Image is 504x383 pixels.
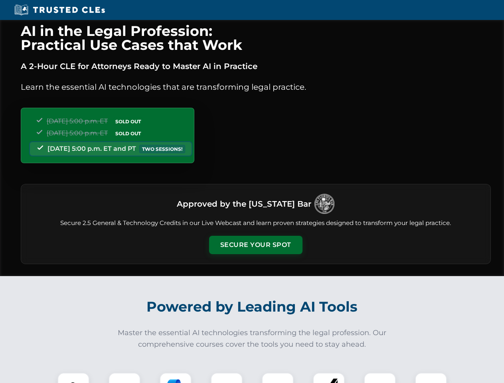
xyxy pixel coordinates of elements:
h1: AI in the Legal Profession: Practical Use Cases that Work [21,24,491,52]
h3: Approved by the [US_STATE] Bar [177,197,311,211]
p: Learn the essential AI technologies that are transforming legal practice. [21,81,491,93]
span: [DATE] 5:00 p.m. ET [47,117,108,125]
p: A 2-Hour CLE for Attorneys Ready to Master AI in Practice [21,60,491,73]
p: Secure 2.5 General & Technology Credits in our Live Webcast and learn proven strategies designed ... [31,219,481,228]
img: Trusted CLEs [12,4,107,16]
span: SOLD OUT [113,129,144,138]
img: Logo [314,194,334,214]
p: Master the essential AI technologies transforming the legal profession. Our comprehensive courses... [113,327,392,350]
h2: Powered by Leading AI Tools [31,293,473,321]
button: Secure Your Spot [209,236,302,254]
span: SOLD OUT [113,117,144,126]
span: [DATE] 5:00 p.m. ET [47,129,108,137]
